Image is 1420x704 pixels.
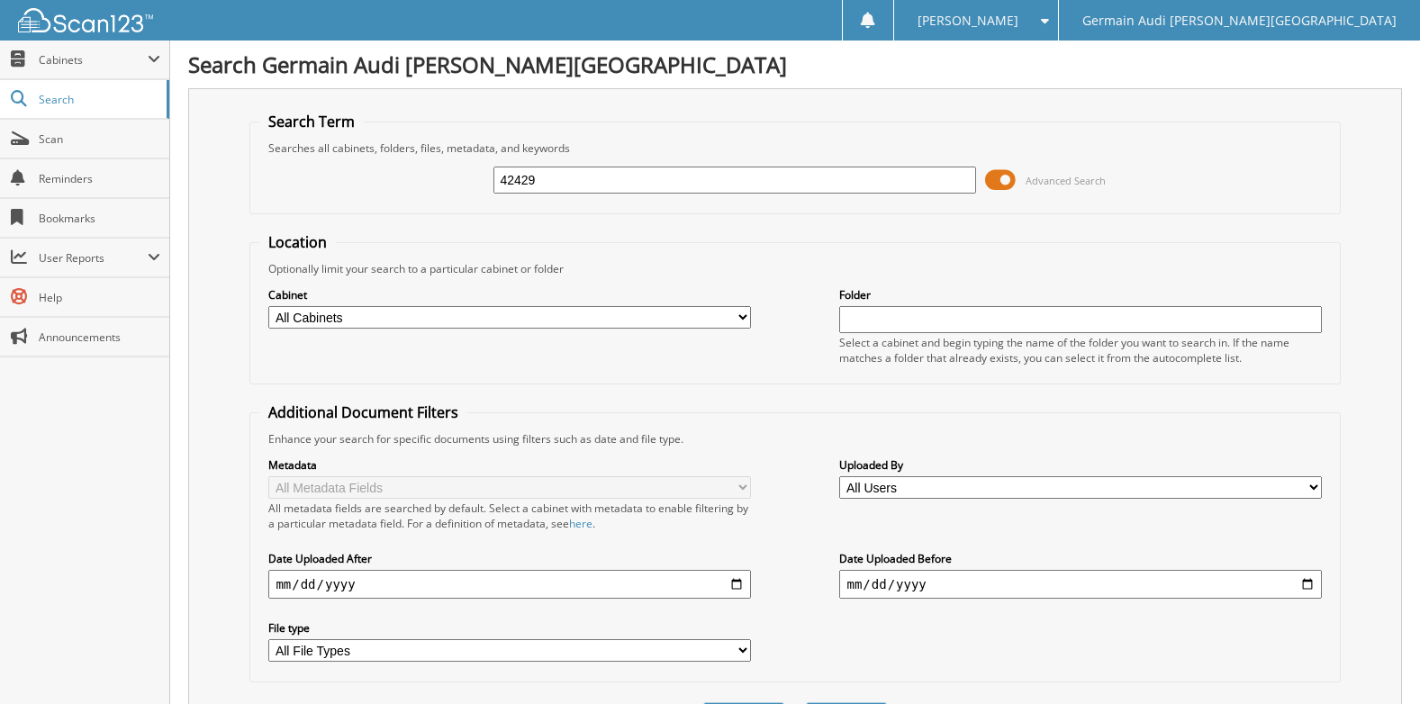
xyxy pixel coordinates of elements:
span: Reminders [39,171,160,186]
span: User Reports [39,250,148,266]
h1: Search Germain Audi [PERSON_NAME][GEOGRAPHIC_DATA] [188,50,1402,79]
legend: Additional Document Filters [259,402,467,422]
div: Select a cabinet and begin typing the name of the folder you want to search in. If the name match... [839,335,1321,366]
a: here [569,516,592,531]
label: Folder [839,287,1321,302]
span: [PERSON_NAME] [918,15,1018,26]
span: Search [39,92,158,107]
span: Bookmarks [39,211,160,226]
span: Germain Audi [PERSON_NAME][GEOGRAPHIC_DATA] [1082,15,1397,26]
label: Date Uploaded Before [839,551,1321,566]
div: Optionally limit your search to a particular cabinet or folder [259,261,1330,276]
span: Announcements [39,329,160,345]
input: end [839,570,1321,599]
div: Searches all cabinets, folders, files, metadata, and keywords [259,140,1330,156]
input: start [268,570,750,599]
span: Cabinets [39,52,148,68]
legend: Location [259,232,336,252]
span: Scan [39,131,160,147]
div: All metadata fields are searched by default. Select a cabinet with metadata to enable filtering b... [268,501,750,531]
label: Metadata [268,457,750,473]
label: Cabinet [268,287,750,302]
span: Advanced Search [1026,174,1106,187]
div: Enhance your search for specific documents using filters such as date and file type. [259,431,1330,447]
legend: Search Term [259,112,364,131]
label: Date Uploaded After [268,551,750,566]
label: File type [268,620,750,636]
label: Uploaded By [839,457,1321,473]
img: scan123-logo-white.svg [18,8,153,32]
span: Help [39,290,160,305]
